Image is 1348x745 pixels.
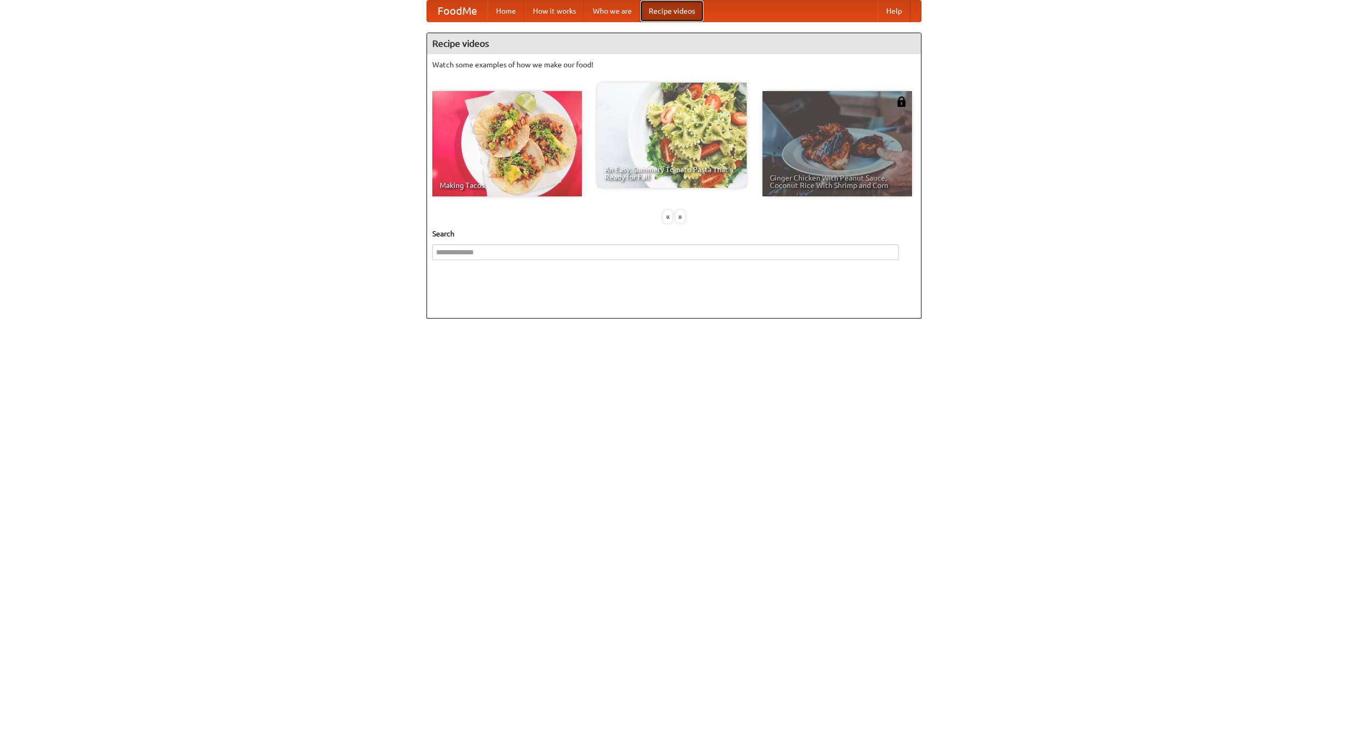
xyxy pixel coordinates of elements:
a: Recipe videos [640,1,703,22]
img: 483408.png [896,96,907,107]
a: An Easy, Summery Tomato Pasta That's Ready for Fall [597,83,747,188]
h5: Search [432,229,916,239]
div: » [676,210,685,223]
h4: Recipe videos [427,33,921,54]
span: Making Tacos [440,182,574,189]
a: Who we are [584,1,640,22]
a: Help [878,1,910,22]
a: Home [488,1,524,22]
a: Making Tacos [432,91,582,196]
span: An Easy, Summery Tomato Pasta That's Ready for Fall [604,166,739,181]
div: « [663,210,672,223]
p: Watch some examples of how we make our food! [432,59,916,70]
a: How it works [524,1,584,22]
a: FoodMe [427,1,488,22]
